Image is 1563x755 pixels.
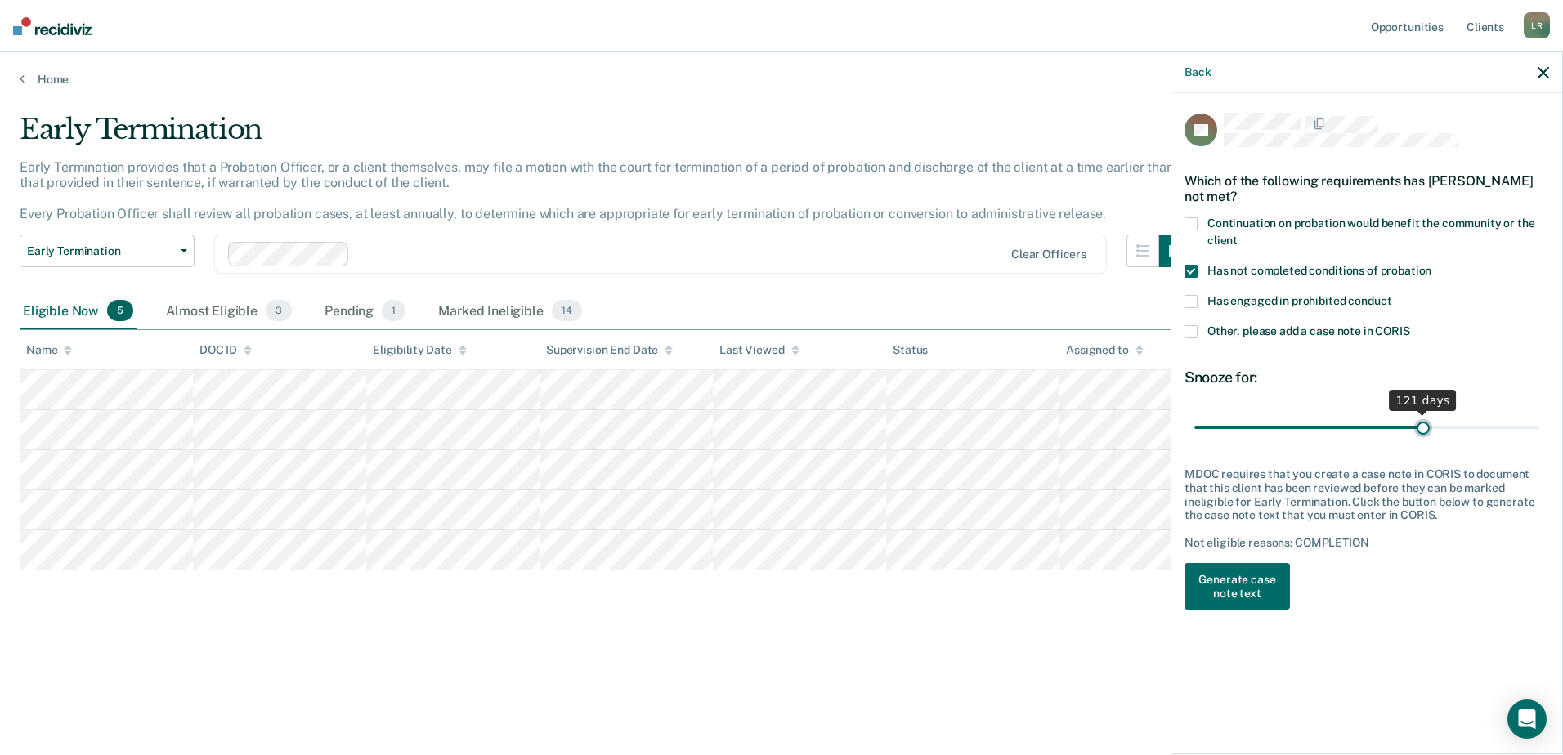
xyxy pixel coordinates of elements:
[199,343,252,357] div: DOC ID
[107,300,133,321] span: 5
[1207,294,1391,307] span: Has engaged in prohibited conduct
[321,293,409,329] div: Pending
[552,300,582,321] span: 14
[1207,324,1410,337] span: Other, please add a case note in CORIS
[1185,65,1211,79] button: Back
[20,72,1543,87] a: Home
[546,343,673,357] div: Supervision End Date
[1185,563,1290,610] button: Generate case note text
[1207,264,1431,277] span: Has not completed conditions of probation
[382,300,405,321] span: 1
[20,293,137,329] div: Eligible Now
[1185,467,1549,522] div: MDOC requires that you create a case note in CORIS to document that this client has been reviewed...
[26,343,72,357] div: Name
[20,159,1174,222] p: Early Termination provides that a Probation Officer, or a client themselves, may file a motion wi...
[1011,248,1086,261] div: Clear officers
[719,343,799,357] div: Last Viewed
[1185,369,1549,386] div: Snooze for:
[163,293,295,329] div: Almost Eligible
[1507,699,1547,739] div: Open Intercom Messenger
[1390,390,1457,411] div: 121 days
[13,17,92,35] img: Recidiviz
[20,113,1192,159] div: Early Termination
[1524,12,1550,38] div: L R
[1066,343,1143,357] div: Assigned to
[373,343,467,357] div: Eligibility Date
[1185,160,1549,217] div: Which of the following requirements has [PERSON_NAME] not met?
[1207,217,1535,247] span: Continuation on probation would benefit the community or the client
[1185,536,1549,550] div: Not eligible reasons: COMPLETION
[266,300,292,321] span: 3
[27,244,174,258] span: Early Termination
[893,343,928,357] div: Status
[435,293,584,329] div: Marked Ineligible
